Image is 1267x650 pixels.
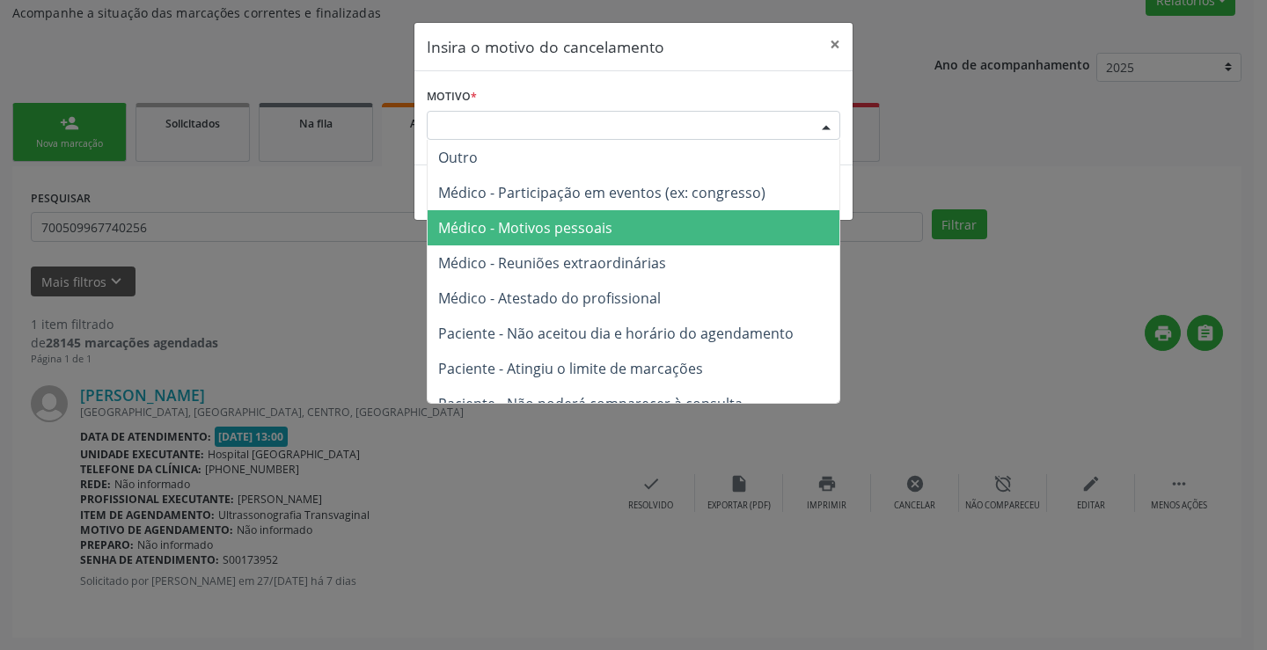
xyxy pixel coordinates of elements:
span: Médico - Atestado do profissional [438,288,661,308]
span: Paciente - Atingiu o limite de marcações [438,359,703,378]
span: Paciente - Não poderá comparecer à consulta [438,394,743,413]
label: Motivo [427,84,477,111]
span: Médico - Motivos pessoais [438,218,612,237]
span: Médico - Participação em eventos (ex: congresso) [438,183,765,202]
button: Close [817,23,853,66]
span: Paciente - Não aceitou dia e horário do agendamento [438,324,794,343]
span: Outro [438,148,478,167]
span: Médico - Reuniões extraordinárias [438,253,666,273]
h5: Insira o motivo do cancelamento [427,35,664,58]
